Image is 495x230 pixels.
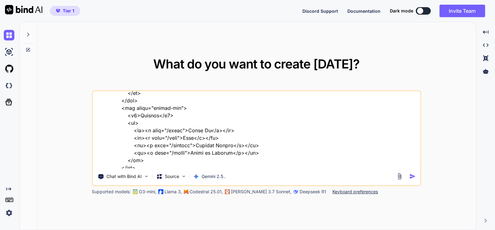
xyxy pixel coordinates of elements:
[347,8,380,14] button: Documentation
[439,5,485,17] button: Invite Team
[231,189,292,195] p: [PERSON_NAME] 3.7 Sonnet,
[302,8,338,14] button: Discord Support
[4,208,14,218] img: settings
[63,8,74,14] span: Tier 1
[93,91,420,168] textarea: lore ip do sitamet - "cons ad elit sedd - .eiusmodt "# .incididu # UTLABO ETDOLOREMAG <AlIquaen a...
[189,189,223,195] p: Codestral 25.01,
[193,173,199,180] img: Gemini 2.5 Pro
[300,189,326,195] p: Deepseek R1
[4,30,14,40] img: chat
[202,173,226,180] p: Gemini 2.5..
[396,173,403,180] img: attachment
[164,189,182,195] p: Llama 3,
[184,190,188,194] img: Mistral-AI
[158,189,163,194] img: Llama2
[293,189,298,194] img: claude
[133,189,138,194] img: GPT-4
[332,189,378,195] p: Keyboard preferences
[4,63,14,74] img: githubLight
[4,80,14,91] img: darkCloudIdeIcon
[139,189,156,195] p: O3-mini,
[4,47,14,57] img: ai-studio
[409,173,416,180] img: icon
[390,8,413,14] span: Dark mode
[56,9,60,13] img: premium
[50,6,80,16] button: premiumTier 1
[92,189,131,195] p: Supported models:
[165,173,179,180] p: Source
[106,173,142,180] p: Chat with Bind AI
[144,174,149,179] img: Pick Tools
[225,189,230,194] img: claude
[5,5,42,14] img: Bind AI
[153,56,360,72] span: What do you want to create [DATE]?
[181,174,186,179] img: Pick Models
